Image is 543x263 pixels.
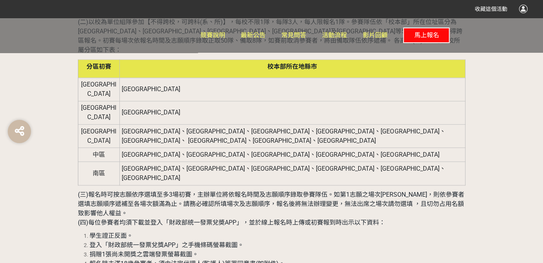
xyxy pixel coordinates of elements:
[93,151,105,158] span: 中區
[78,191,464,217] span: (三)報名時可按志願依序選填至多3場初賽，主辦單位將依報名時間及志願順序錄取參賽隊伍。如第1志願之場次[PERSON_NAME]，則依參賽者選填志願順序遞補至各場次額滿為止。請務必確認所填場次及...
[90,251,198,258] span: 捐贈1張尚未開獎之雲端發票螢幕截圖。
[363,18,388,53] a: 影片回顧
[122,128,445,144] span: [GEOGRAPHIC_DATA]、[GEOGRAPHIC_DATA]、[GEOGRAPHIC_DATA]、[GEOGRAPHIC_DATA]、[GEOGRAPHIC_DATA]、[GEOGRA...
[90,232,133,239] span: 學生證正反面。
[81,104,116,121] span: [GEOGRAPHIC_DATA]
[86,63,111,70] span: 分區初賽
[403,28,450,43] button: 馬上報名
[122,151,439,158] span: [GEOGRAPHIC_DATA]、[GEOGRAPHIC_DATA]、[GEOGRAPHIC_DATA]、[GEOGRAPHIC_DATA]、[GEOGRAPHIC_DATA]
[281,18,306,53] a: 常見問答
[78,219,385,226] span: (四)每位參賽者均須下載並登入「財政部統一發票兌奬APP」，並於線上報名時上傳或初賽報到時出示以下資料：
[200,31,225,39] span: 競賽說明
[363,31,388,39] span: 影片回顧
[414,31,439,39] span: 馬上報名
[93,170,105,177] span: 南區
[322,31,347,39] span: 活動流程
[241,18,265,53] a: 最新公告
[122,109,180,116] span: [GEOGRAPHIC_DATA]
[281,31,306,39] span: 常見問答
[81,81,116,97] span: [GEOGRAPHIC_DATA]
[475,6,507,12] span: 收藏這個活動
[81,128,116,144] span: [GEOGRAPHIC_DATA]
[78,18,462,54] span: (二)以校為單位組隊參加【不得跨校，可跨科(系、所)】，每校不限1隊，每隊3人，每人限報名1隊。參賽隊伍依「校本部」所在位址區分為[GEOGRAPHIC_DATA]、[GEOGRAPHIC_DA...
[90,241,244,249] span: 登入「財政部統一發票兌獎APP」之手機條碼螢幕截圖。
[241,31,265,39] span: 最新公告
[122,85,180,93] span: [GEOGRAPHIC_DATA]
[200,18,225,53] a: 競賽說明
[122,165,445,182] span: [GEOGRAPHIC_DATA]、[GEOGRAPHIC_DATA]、[GEOGRAPHIC_DATA]、[GEOGRAPHIC_DATA]、[GEOGRAPHIC_DATA]、[GEOGRA...
[322,18,347,53] a: 活動流程
[267,63,317,70] span: 校本部所在地縣市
